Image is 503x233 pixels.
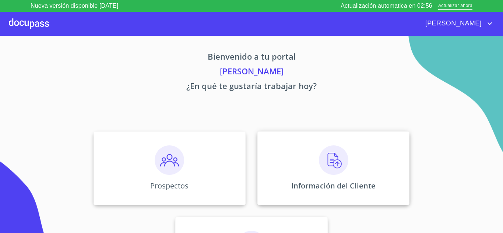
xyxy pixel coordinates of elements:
img: carga.png [319,145,348,175]
p: Actualización automatica en 02:56 [341,1,432,10]
p: Bienvenido a tu portal [25,50,478,65]
p: Prospectos [150,181,189,191]
p: ¿En qué te gustaría trabajar hoy? [25,80,478,95]
button: account of current user [420,18,494,29]
p: Información del Cliente [291,181,376,191]
p: [PERSON_NAME] [25,65,478,80]
span: [PERSON_NAME] [420,18,485,29]
img: prospectos.png [155,145,184,175]
span: Actualizar ahora [438,2,472,10]
p: Nueva versión disponible [DATE] [31,1,118,10]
